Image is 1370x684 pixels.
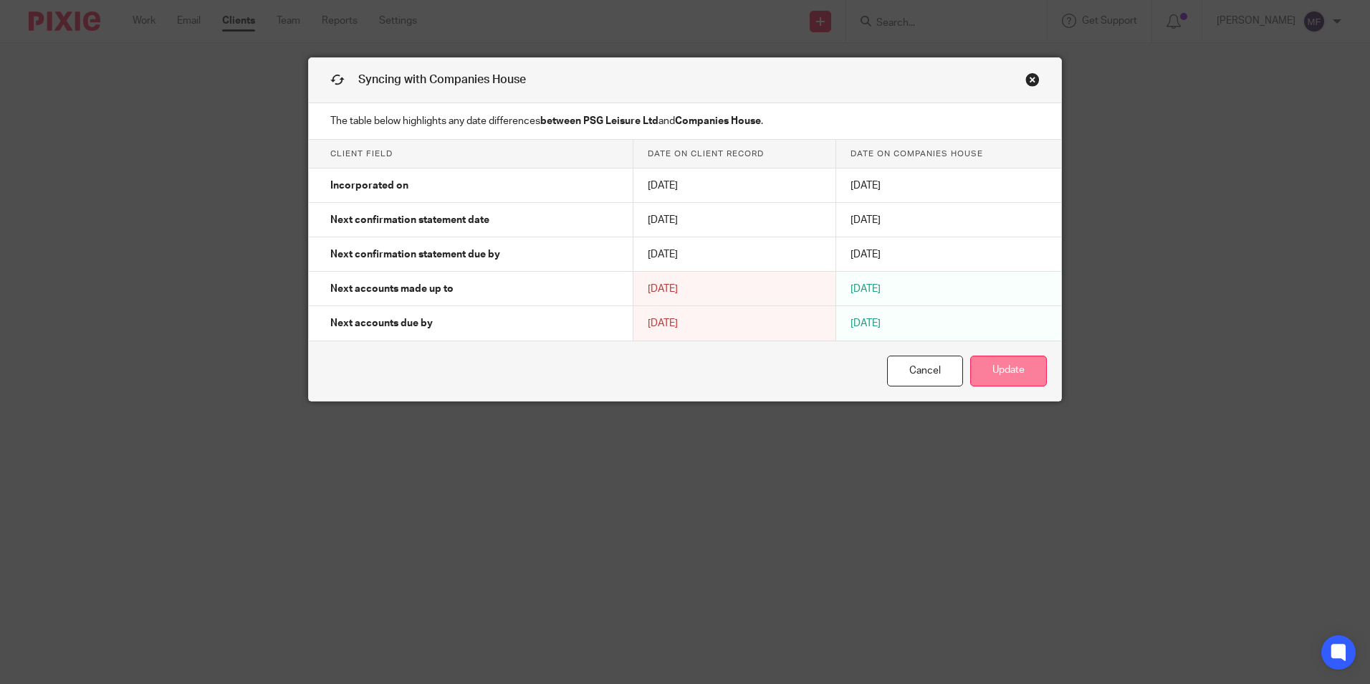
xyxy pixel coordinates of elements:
td: [DATE] [836,203,1061,237]
td: [DATE] [836,306,1061,341]
p: The table below highlights any date differences and . [309,103,1061,140]
strong: between PSG Leisure Ltd [540,116,658,126]
th: Client field [309,140,633,168]
strong: Companies House [675,116,761,126]
td: [DATE] [633,237,836,272]
a: Cancel [887,356,963,386]
td: [DATE] [633,306,836,341]
button: Update [970,356,1047,386]
td: [DATE] [836,272,1061,306]
td: [DATE] [633,168,836,203]
td: Next accounts made up to [309,272,633,306]
td: [DATE] [633,203,836,237]
th: Date on Companies House [836,140,1061,168]
td: Next accounts due by [309,306,633,341]
a: Close this dialog window [1025,72,1040,92]
td: Next confirmation statement due by [309,237,633,272]
td: [DATE] [836,237,1061,272]
th: Date on client record [633,140,836,168]
td: Incorporated on [309,168,633,203]
span: Syncing with Companies House [358,74,526,85]
td: [DATE] [633,272,836,306]
td: [DATE] [836,168,1061,203]
td: Next confirmation statement date [309,203,633,237]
